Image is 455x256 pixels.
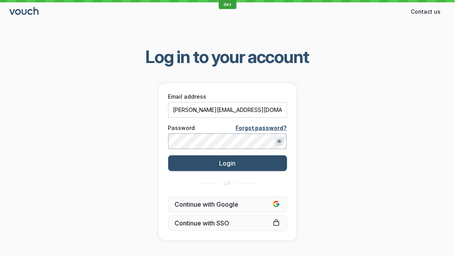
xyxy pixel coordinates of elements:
span: Continue with SSO [175,219,281,227]
button: Login [168,155,287,171]
a: Continue with SSO [168,215,287,231]
a: Go to sign in [9,9,40,15]
span: OR [224,180,231,187]
span: Password [168,124,195,132]
span: Log in to your account [146,46,309,68]
span: Contact us [411,8,441,16]
span: Email address [168,93,207,101]
span: Continue with Google [175,200,281,208]
button: Show password [275,137,284,146]
a: Forgot password? [236,124,287,132]
button: Continue with Google [168,197,287,212]
span: Login [219,159,236,167]
button: Contact us [406,5,446,18]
